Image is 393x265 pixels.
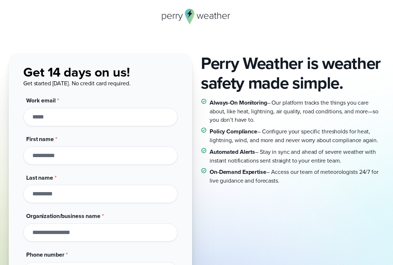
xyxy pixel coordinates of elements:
[23,79,131,87] span: Get started [DATE]. No credit card required.
[210,127,257,136] strong: Policy Compliance
[26,135,54,143] span: First name
[210,98,384,124] p: – Our platform tracks the things you care about, like heat, lightning, air quality, road conditio...
[201,53,384,93] h2: Perry Weather is weather safety made simple.
[210,148,255,156] strong: Automated Alerts
[26,96,56,105] span: Work email
[26,212,100,220] span: Organization/business name
[210,127,384,145] p: – Configure your specific thresholds for heat, lightning, wind, and more and never worry about co...
[26,174,53,182] span: Last name
[26,250,64,259] span: Phone number
[23,62,130,82] span: Get 14 days on us!
[210,168,384,185] p: – Access our team of meteorologists 24/7 for live guidance and forecasts.
[210,98,267,107] strong: Always-On Monitoring
[210,168,266,176] strong: On-Demand Expertise
[210,148,384,165] p: – Stay in sync and ahead of severe weather with instant notifications sent straight to your entir...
